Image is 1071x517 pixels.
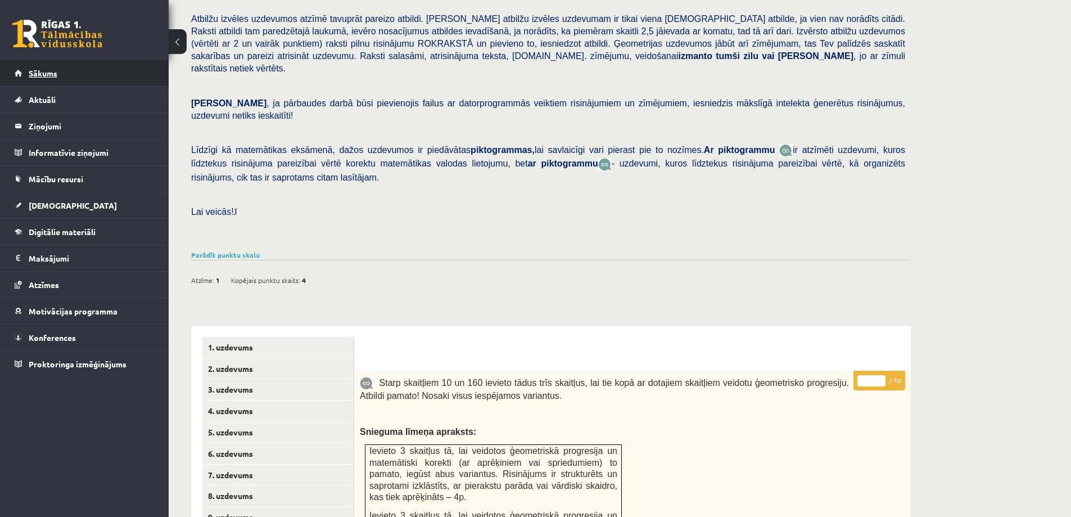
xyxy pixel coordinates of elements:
[302,272,306,289] span: 4
[234,207,237,217] span: J
[202,358,354,379] a: 2. uzdevums
[29,95,56,105] span: Aktuāli
[202,337,354,358] a: 1. uzdevums
[678,51,712,61] b: izmanto
[191,250,260,259] a: Parādīt punktu skalu
[12,20,102,48] a: Rīgas 1. Tālmācības vidusskola
[29,332,76,343] span: Konferences
[216,272,220,289] span: 1
[191,145,779,155] span: Līdzīgi kā matemātikas eksāmenā, dažos uzdevumos ir piedāvātas lai savlaicīgi vari pierast pie to...
[191,98,905,120] span: , ja pārbaudes darbā būsi pievienojis failus ar datorprogrammās veiktiem risinājumiem un zīmējumi...
[716,51,853,61] b: tumši zilu vai [PERSON_NAME]
[29,200,117,210] span: [DEMOGRAPHIC_DATA]
[202,465,354,485] a: 7. uzdevums
[29,227,96,237] span: Digitālie materiāli
[15,272,155,298] a: Atzīmes
[779,144,793,157] img: JfuEzvunn4EvwAAAAASUVORK5CYII=
[471,145,535,155] b: piktogrammas,
[29,174,83,184] span: Mācību resursi
[191,98,266,108] span: [PERSON_NAME]
[191,14,905,73] span: Atbilžu izvēles uzdevumos atzīmē tavuprāt pareizo atbildi. [PERSON_NAME] atbilžu izvēles uzdevuma...
[202,422,354,443] a: 5. uzdevums
[202,401,354,421] a: 4. uzdevums
[15,60,155,86] a: Sākums
[15,87,155,113] a: Aktuāli
[29,113,155,139] legend: Ziņojumi
[202,379,354,400] a: 3. uzdevums
[15,298,155,324] a: Motivācijas programma
[231,272,300,289] span: Kopējais punktu skaits:
[360,378,849,401] span: Starp skaitļiem 10 un 160 ievieto tādus trīs skaitļus, lai tie kopā ar dotajiem skaitļiem veidotu...
[29,245,155,271] legend: Maksājumi
[15,192,155,218] a: [DEMOGRAPHIC_DATA]
[15,325,155,350] a: Konferences
[29,140,155,165] legend: Informatīvie ziņojumi
[29,359,126,369] span: Proktoringa izmēģinājums
[15,166,155,192] a: Mācību resursi
[191,159,905,182] span: - uzdevumi, kuros līdztekus risinājuma pareizībai vērtē, kā organizēts risinājums, cik tas ir sap...
[15,351,155,377] a: Proktoringa izmēģinājums
[202,443,354,464] a: 6. uzdevums
[360,427,476,437] span: Snieguma līmeņa apraksts:
[29,280,59,290] span: Atzīmes
[15,245,155,271] a: Maksājumi
[853,371,905,390] p: / 4p
[191,207,234,217] span: Lai veicās!
[369,446,617,502] span: Ievieto 3 skaitļus tā, lai veidotos ģeometriskā progresija un matemātiski korekti (ar aprēķiniem ...
[15,219,155,245] a: Digitālie materiāli
[528,159,598,168] b: ar piktogrammu
[15,140,155,165] a: Informatīvie ziņojumi
[365,353,369,357] img: Balts.png
[360,377,373,390] img: 9k=
[202,485,354,506] a: 8. uzdevums
[29,306,118,316] span: Motivācijas programma
[11,11,533,137] body: Editor, wiswyg-editor-user-answer-47433999442080
[704,145,775,155] b: Ar piktogrammu
[29,68,57,78] span: Sākums
[598,158,612,171] img: wKvN42sLe3LLwAAAABJRU5ErkJggg==
[191,272,214,289] span: Atzīme:
[15,113,155,139] a: Ziņojumi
